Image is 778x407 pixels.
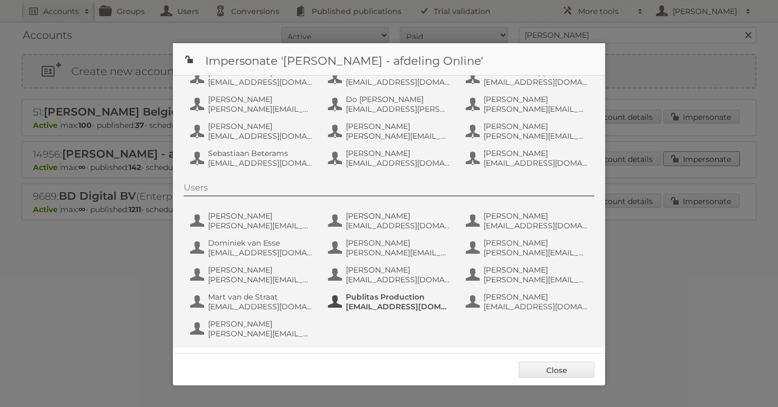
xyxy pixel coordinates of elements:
button: [PERSON_NAME] [PERSON_NAME][EMAIL_ADDRESS][DOMAIN_NAME] [465,93,592,115]
span: [PERSON_NAME] [346,148,451,158]
button: Do [PERSON_NAME] [EMAIL_ADDRESS][PERSON_NAME][DOMAIN_NAME] [327,93,454,115]
span: [EMAIL_ADDRESS][DOMAIN_NAME] [346,221,451,230]
span: [PERSON_NAME] [208,121,313,131]
button: [PERSON_NAME] [PERSON_NAME][EMAIL_ADDRESS][DOMAIN_NAME] [465,120,592,142]
span: [PERSON_NAME] [346,265,451,275]
span: [EMAIL_ADDRESS][DOMAIN_NAME] [484,221,588,230]
span: Dominiek van Esse [208,238,313,248]
span: [PERSON_NAME] [208,94,313,104]
span: [PERSON_NAME][EMAIL_ADDRESS][DOMAIN_NAME] [346,131,451,141]
span: [PERSON_NAME] [346,211,451,221]
button: [PERSON_NAME] [PERSON_NAME][EMAIL_ADDRESS][DOMAIN_NAME] [327,120,454,142]
span: [EMAIL_ADDRESS][DOMAIN_NAME] [346,302,451,311]
span: [PERSON_NAME][EMAIL_ADDRESS][DOMAIN_NAME] [208,104,313,114]
button: AH IT Online [EMAIL_ADDRESS][DOMAIN_NAME] [327,66,454,88]
a: Close [519,362,594,378]
button: [PERSON_NAME] [PERSON_NAME][EMAIL_ADDRESS][DOMAIN_NAME] [189,264,316,286]
button: [PERSON_NAME] [EMAIL_ADDRESS][DOMAIN_NAME] [189,66,316,88]
span: [PERSON_NAME] [484,292,588,302]
button: [PERSON_NAME] [PERSON_NAME][EMAIL_ADDRESS][DOMAIN_NAME] [189,93,316,115]
span: [EMAIL_ADDRESS][DOMAIN_NAME] [208,302,313,311]
span: [EMAIL_ADDRESS][DOMAIN_NAME] [208,248,313,257]
button: [PERSON_NAME] [PERSON_NAME][EMAIL_ADDRESS][DOMAIN_NAME] [465,237,592,259]
span: [EMAIL_ADDRESS][DOMAIN_NAME] [346,77,451,87]
span: [EMAIL_ADDRESS][PERSON_NAME][DOMAIN_NAME] [346,104,451,114]
span: [PERSON_NAME][EMAIL_ADDRESS][DOMAIN_NAME] [484,131,588,141]
h1: Impersonate '[PERSON_NAME] - afdeling Online' [173,43,605,76]
span: [PERSON_NAME] [484,238,588,248]
span: [PERSON_NAME][EMAIL_ADDRESS][DOMAIN_NAME] [484,248,588,257]
span: [PERSON_NAME] [208,319,313,329]
button: Mart van de Straat [EMAIL_ADDRESS][DOMAIN_NAME] [189,291,316,313]
button: [PERSON_NAME] [EMAIL_ADDRESS][DOMAIN_NAME] [327,264,454,286]
button: [PERSON_NAME] [EMAIL_ADDRESS][DOMAIN_NAME] [465,210,592,232]
span: [EMAIL_ADDRESS][DOMAIN_NAME] [208,158,313,168]
button: [PERSON_NAME] [EMAIL_ADDRESS][DOMAIN_NAME] [189,120,316,142]
span: Publitas Production [346,292,451,302]
button: [PERSON_NAME] [EMAIL_ADDRESS][DOMAIN_NAME] [465,147,592,169]
button: [PERSON_NAME] [EMAIL_ADDRESS][DOMAIN_NAME] [465,291,592,313]
div: Users [184,182,594,196]
button: [PERSON_NAME] [PERSON_NAME][EMAIL_ADDRESS][DOMAIN_NAME] [189,210,316,232]
span: [EMAIL_ADDRESS][DOMAIN_NAME] [346,275,451,284]
span: [PERSON_NAME] [484,211,588,221]
span: [PERSON_NAME] [484,265,588,275]
span: [PERSON_NAME] [484,121,588,131]
button: AH IT Online App [EMAIL_ADDRESS][DOMAIN_NAME] [465,66,592,88]
span: [EMAIL_ADDRESS][DOMAIN_NAME] [208,77,313,87]
span: [PERSON_NAME][EMAIL_ADDRESS][DOMAIN_NAME] [484,104,588,114]
button: Dominiek van Esse [EMAIL_ADDRESS][DOMAIN_NAME] [189,237,316,259]
span: [PERSON_NAME][EMAIL_ADDRESS][DOMAIN_NAME] [484,275,588,284]
span: [EMAIL_ADDRESS][DOMAIN_NAME] [484,158,588,168]
span: [EMAIL_ADDRESS][DOMAIN_NAME] [484,77,588,87]
span: [PERSON_NAME] [484,148,588,158]
span: [EMAIL_ADDRESS][DOMAIN_NAME] [208,131,313,141]
button: [PERSON_NAME] [PERSON_NAME][EMAIL_ADDRESS][DOMAIN_NAME] [327,237,454,259]
span: [EMAIL_ADDRESS][DOMAIN_NAME] [484,302,588,311]
span: Mart van de Straat [208,292,313,302]
span: [PERSON_NAME] [208,211,313,221]
button: [PERSON_NAME] [PERSON_NAME][EMAIL_ADDRESS][DOMAIN_NAME] [189,318,316,340]
button: [PERSON_NAME] [PERSON_NAME][EMAIL_ADDRESS][DOMAIN_NAME] [465,264,592,286]
span: [PERSON_NAME] [346,121,451,131]
span: [PERSON_NAME] [346,238,451,248]
button: Publitas Production [EMAIL_ADDRESS][DOMAIN_NAME] [327,291,454,313]
button: Sebastiaan Beterams [EMAIL_ADDRESS][DOMAIN_NAME] [189,147,316,169]
span: [PERSON_NAME] [208,265,313,275]
span: [PERSON_NAME][EMAIL_ADDRESS][DOMAIN_NAME] [208,221,313,230]
span: Do [PERSON_NAME] [346,94,451,104]
span: [PERSON_NAME][EMAIL_ADDRESS][DOMAIN_NAME] [208,275,313,284]
button: [PERSON_NAME] [EMAIL_ADDRESS][DOMAIN_NAME] [327,210,454,232]
span: [PERSON_NAME][EMAIL_ADDRESS][DOMAIN_NAME] [208,329,313,338]
span: [PERSON_NAME] [484,94,588,104]
span: Sebastiaan Beterams [208,148,313,158]
button: [PERSON_NAME] [EMAIL_ADDRESS][DOMAIN_NAME] [327,147,454,169]
span: [PERSON_NAME][EMAIL_ADDRESS][DOMAIN_NAME] [346,248,451,257]
span: [EMAIL_ADDRESS][DOMAIN_NAME] [346,158,451,168]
